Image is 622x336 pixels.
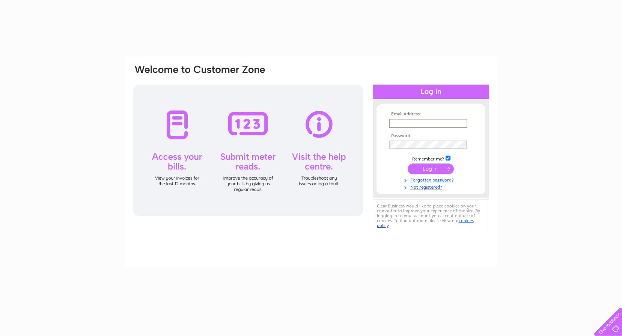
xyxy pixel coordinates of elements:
th: Password: [387,133,474,139]
div: Clear Business would like to place cookies on your computer to improve your experience of the sit... [373,200,489,232]
a: Forgotten password? [389,176,474,183]
td: Remember me? [387,154,474,162]
th: Email Address: [387,112,474,117]
a: Not registered? [389,183,474,190]
input: Submit [408,163,454,174]
a: cookies policy [377,218,474,228]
